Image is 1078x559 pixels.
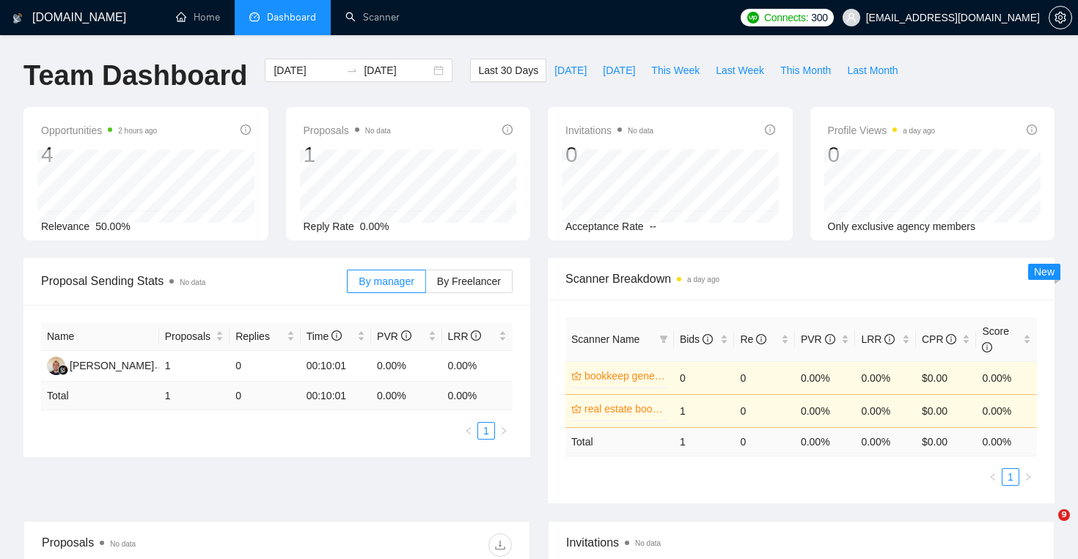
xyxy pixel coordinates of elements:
[371,351,441,382] td: 0.00%
[650,221,656,232] span: --
[1002,468,1019,486] li: 1
[470,59,546,82] button: Last 30 Days
[1024,473,1033,481] span: right
[346,64,358,76] span: to
[471,330,481,341] span: info-circle
[488,533,512,557] button: download
[989,473,997,481] span: left
[916,427,977,456] td: $ 0.00
[1002,469,1019,485] a: 1
[478,62,538,78] span: Last 30 Days
[946,334,956,344] span: info-circle
[448,330,482,342] span: LRR
[42,533,277,557] div: Proposals
[360,221,389,232] span: 0.00%
[47,357,65,375] img: AS
[780,62,831,78] span: This Month
[401,330,411,341] span: info-circle
[659,335,668,344] span: filter
[346,64,358,76] span: swap-right
[734,361,795,394] td: 0
[565,221,644,232] span: Acceptance Rate
[437,275,501,287] span: By Freelancer
[603,62,635,78] span: [DATE]
[984,468,1002,486] li: Previous Page
[801,333,835,345] span: PVR
[982,342,992,352] span: info-circle
[495,422,513,440] li: Next Page
[41,272,347,290] span: Proposal Sending Stats
[595,59,643,82] button: [DATE]
[365,127,391,135] span: No data
[847,62,898,78] span: Last Month
[855,361,916,394] td: 0.00%
[41,382,159,410] td: Total
[747,12,759,23] img: upwork-logo.png
[976,361,1037,394] td: 0.00%
[922,333,956,345] span: CPR
[1019,468,1037,486] li: Next Page
[674,361,735,394] td: 0
[301,351,371,382] td: 00:10:01
[916,361,977,394] td: $0.00
[495,422,513,440] button: right
[41,322,159,351] th: Name
[772,59,839,82] button: This Month
[795,427,856,456] td: 0.00 %
[241,125,251,135] span: info-circle
[118,127,157,135] time: 2 hours ago
[477,422,495,440] li: 1
[165,328,213,344] span: Proposals
[565,427,674,456] td: Total
[1049,6,1072,29] button: setting
[364,62,430,78] input: End date
[565,122,653,139] span: Invitations
[795,394,856,427] td: 0.00%
[159,351,230,382] td: 1
[584,401,665,417] a: real estate bookkeep
[756,334,766,344] span: info-circle
[825,334,835,344] span: info-circle
[861,333,895,345] span: LRR
[976,394,1037,427] td: 0.00%
[765,125,775,135] span: info-circle
[159,382,230,410] td: 1
[442,351,513,382] td: 0.00%
[304,122,391,139] span: Proposals
[584,368,665,384] a: bookkeep general
[41,221,89,232] span: Relevance
[855,394,916,427] td: 0.00%
[565,141,653,169] div: 0
[566,533,1036,552] span: Invitations
[687,275,719,284] time: a day ago
[740,333,766,345] span: Re
[230,322,300,351] th: Replies
[703,334,713,344] span: info-circle
[734,394,795,427] td: 0
[571,333,639,345] span: Scanner Name
[502,125,513,135] span: info-circle
[304,221,354,232] span: Reply Rate
[651,62,700,78] span: This Week
[1058,509,1070,521] span: 9
[734,427,795,456] td: 0
[546,59,595,82] button: [DATE]
[554,62,587,78] span: [DATE]
[47,359,154,371] a: AS[PERSON_NAME]
[274,62,340,78] input: Start date
[359,275,414,287] span: By manager
[371,382,441,410] td: 0.00 %
[976,427,1037,456] td: 0.00 %
[159,322,230,351] th: Proposals
[230,351,300,382] td: 0
[464,426,473,435] span: left
[58,365,68,375] img: gigradar-bm.png
[489,539,511,551] span: download
[95,221,130,232] span: 50.00%
[377,330,411,342] span: PVR
[628,127,653,135] span: No data
[884,334,895,344] span: info-circle
[984,468,1002,486] button: left
[571,404,582,414] span: crown
[307,330,342,342] span: Time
